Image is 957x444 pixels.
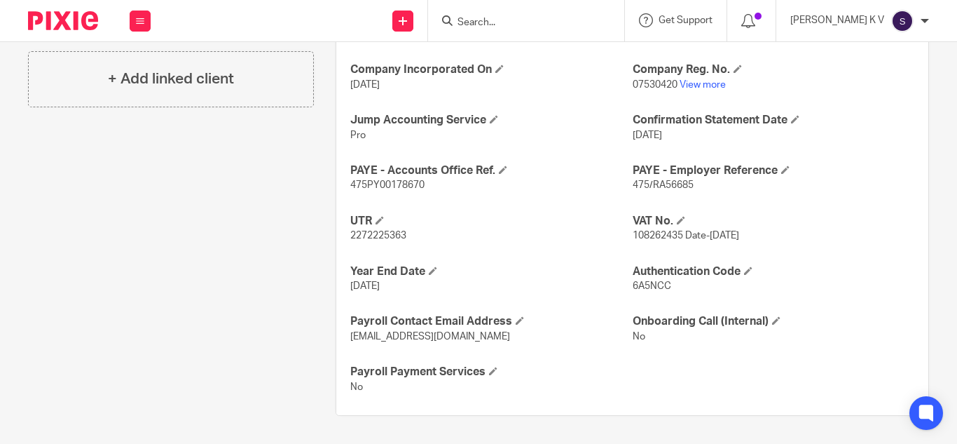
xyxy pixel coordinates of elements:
h4: VAT No. [633,214,914,229]
h4: Confirmation Statement Date [633,113,914,128]
img: Pixie [28,11,98,30]
span: 6A5NCC [633,281,671,291]
span: 2272225363 [350,231,406,241]
h4: + Add linked client [108,68,234,90]
a: View more [680,80,726,90]
h4: Payroll Payment Services [350,365,632,379]
span: [DATE] [633,130,662,140]
span: Get Support [659,15,712,25]
h4: PAYE - Employer Reference [633,163,914,178]
h4: UTR [350,214,632,229]
span: No [350,382,363,392]
span: [DATE] [350,281,380,291]
h4: Onboarding Call (Internal) [633,314,914,329]
span: 475PY00178670 [350,180,425,190]
span: Pro [350,130,366,140]
span: 108262435 Date-[DATE] [633,231,739,241]
input: Search [456,17,582,29]
h4: Company Incorporated On [350,62,632,77]
h4: Authentication Code [633,264,914,279]
p: [PERSON_NAME] K V [790,13,884,27]
h4: Company Reg. No. [633,62,914,77]
span: No [633,332,645,342]
span: 475/RA56685 [633,180,694,190]
h4: Jump Accounting Service [350,113,632,128]
h4: PAYE - Accounts Office Ref. [350,163,632,178]
span: [DATE] [350,80,380,90]
img: svg%3E [891,10,914,32]
span: [EMAIL_ADDRESS][DOMAIN_NAME] [350,332,510,342]
span: 07530420 [633,80,677,90]
h4: Year End Date [350,264,632,279]
h4: Payroll Contact Email Address [350,314,632,329]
